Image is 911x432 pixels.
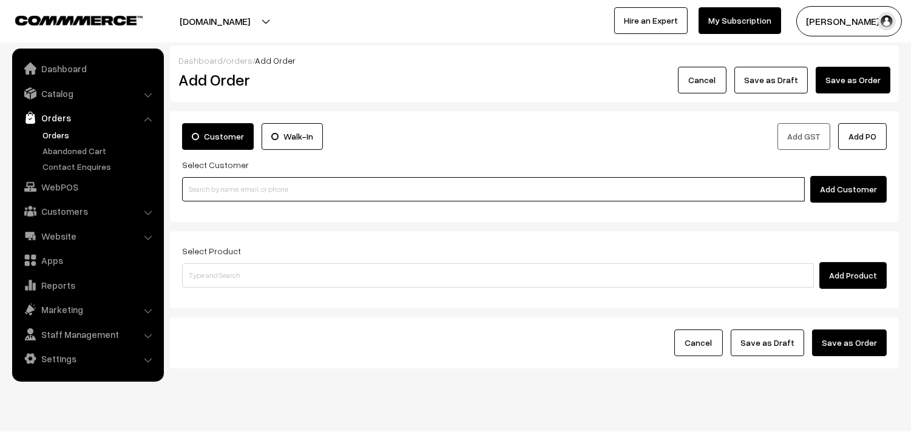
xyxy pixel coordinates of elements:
a: Hire an Expert [614,7,688,34]
label: Select Product [182,245,241,257]
input: Search by name, email, or phone [182,177,805,201]
a: Orders [15,107,160,129]
a: Contact Enquires [39,160,160,173]
a: Catalog [15,83,160,104]
a: Dashboard [178,55,223,66]
button: [DOMAIN_NAME] [137,6,293,36]
a: Marketing [15,299,160,320]
button: Add GST [777,123,830,150]
a: orders [226,55,252,66]
button: Add Product [819,262,887,289]
span: Add Order [255,55,296,66]
a: Abandoned Cart [39,144,160,157]
a: My Subscription [699,7,781,34]
button: Save as Order [816,67,890,93]
button: Save as Draft [731,329,804,356]
div: / / [178,54,890,67]
button: Save as Order [812,329,887,356]
a: Settings [15,348,160,370]
label: Walk-In [262,123,323,150]
a: Customers [15,200,160,222]
a: Dashboard [15,58,160,79]
a: Reports [15,274,160,296]
a: Apps [15,249,160,271]
a: Orders [39,129,160,141]
a: WebPOS [15,176,160,198]
button: Cancel [678,67,726,93]
button: Save as Draft [734,67,808,93]
button: Add Customer [810,176,887,203]
label: Customer [182,123,254,150]
button: [PERSON_NAME] s… [796,6,902,36]
label: Select Customer [182,158,249,171]
button: Cancel [674,329,723,356]
img: COMMMERCE [15,16,143,25]
input: Type and Search [182,263,814,288]
a: Website [15,225,160,247]
a: COMMMERCE [15,12,121,27]
h2: Add Order [178,70,404,89]
button: Add PO [838,123,887,150]
img: user [878,12,896,30]
a: Staff Management [15,323,160,345]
